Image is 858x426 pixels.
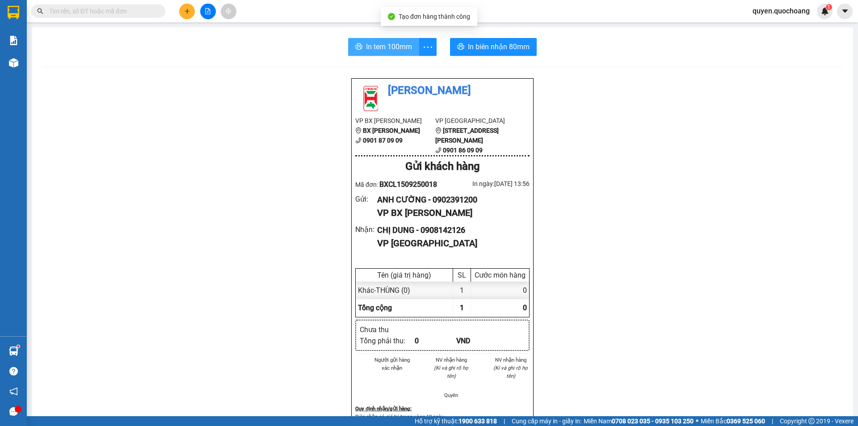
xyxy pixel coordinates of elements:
[8,6,19,19] img: logo-vxr
[221,4,236,19] button: aim
[435,127,442,134] span: environment
[9,346,18,356] img: warehouse-icon
[468,41,530,52] span: In biên nhận 80mm
[373,356,411,372] li: Người gửi hàng xác nhận
[701,416,765,426] span: Miền Bắc
[443,147,483,154] b: 0901 86 09 09
[419,42,436,53] span: more
[8,8,137,18] div: BX [PERSON_NAME]
[826,4,832,10] sup: 1
[355,137,362,143] span: phone
[377,206,522,220] div: VP BX [PERSON_NAME]
[366,41,412,52] span: In tem 100mm
[355,405,530,413] div: Quy định nhận/gửi hàng :
[184,8,190,14] span: plus
[8,29,137,42] div: 0908850512
[355,224,377,235] div: Nhận :
[179,4,195,19] button: plus
[612,418,694,425] strong: 0708 023 035 - 0935 103 250
[9,407,18,416] span: message
[355,43,362,51] span: printer
[433,391,471,399] li: Quyên
[200,4,216,19] button: file-add
[363,127,420,134] b: BX [PERSON_NAME]
[225,8,231,14] span: aim
[457,43,464,51] span: printer
[379,180,437,189] span: BXCL1509250018
[435,127,499,144] b: [STREET_ADDRESS][PERSON_NAME]
[355,82,387,114] img: logo.jpg
[455,271,468,279] div: SL
[727,418,765,425] strong: 0369 525 060
[377,194,522,206] div: ANH CƯỜNG - 0902391200
[355,82,530,99] li: [PERSON_NAME]
[460,304,464,312] span: 1
[8,42,137,89] span: VỰA TRUNG CHÁNH-[GEOGRAPHIC_DATA]
[49,6,155,16] input: Tìm tên, số ĐT hoặc mã đơn
[358,304,392,312] span: Tổng cộng
[493,365,528,379] i: (Kí và ghi rõ họ tên)
[433,356,471,364] li: NV nhận hàng
[808,418,815,424] span: copyright
[523,304,527,312] span: 0
[348,38,419,56] button: printerIn tem 100mm
[584,416,694,426] span: Miền Nam
[473,271,527,279] div: Cước món hàng
[355,413,530,421] p: Biên nhận có giá trị trong vòng 10 ngày.
[492,356,530,364] li: NV nhận hàng
[419,38,437,56] button: more
[458,418,497,425] strong: 1900 633 818
[821,7,829,15] img: icon-new-feature
[435,116,515,126] li: VP [GEOGRAPHIC_DATA]
[399,13,470,20] span: Tạo đơn hàng thành công
[358,271,450,279] div: Tên (giá trị hàng)
[841,7,849,15] span: caret-down
[456,335,498,346] div: VND
[415,335,456,346] div: 0
[9,367,18,375] span: question-circle
[9,58,18,67] img: warehouse-icon
[8,46,21,56] span: DĐ:
[837,4,853,19] button: caret-down
[504,416,505,426] span: |
[205,8,211,14] span: file-add
[745,5,817,17] span: quyen.quochoang
[388,13,395,20] span: check-circle
[442,179,530,189] div: In ngày: [DATE] 13:56
[355,127,362,134] span: environment
[363,137,403,144] b: 0901 87 09 09
[377,224,522,236] div: CHỊ DUNG - 0908142126
[8,18,137,29] div: CHỊ [PERSON_NAME]
[471,282,529,299] div: 0
[512,416,581,426] span: Cung cấp máy in - giấy in:
[772,416,773,426] span: |
[355,116,435,126] li: VP BX [PERSON_NAME]
[360,335,415,346] div: Tổng phải thu :
[696,419,698,423] span: ⚪️
[9,387,18,396] span: notification
[37,8,43,14] span: search
[355,194,377,205] div: Gửi :
[827,4,830,10] span: 1
[377,236,522,250] div: VP [GEOGRAPHIC_DATA]
[358,286,410,295] span: Khác - THÙNG (0)
[435,147,442,153] span: phone
[360,324,415,335] div: Chưa thu
[9,36,18,45] img: solution-icon
[355,158,530,175] div: Gửi khách hàng
[8,8,21,18] span: Gửi:
[355,179,442,190] div: Mã đơn:
[453,282,471,299] div: 1
[434,365,468,379] i: (Kí và ghi rõ họ tên)
[450,38,537,56] button: printerIn biên nhận 80mm
[415,416,497,426] span: Hỗ trợ kỹ thuật:
[17,345,20,348] sup: 1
